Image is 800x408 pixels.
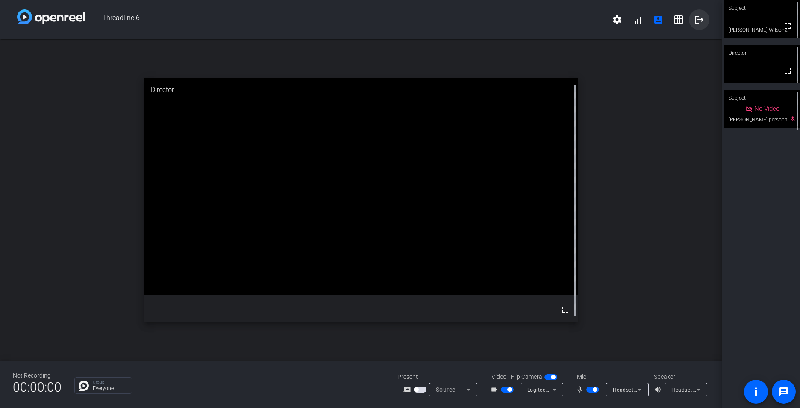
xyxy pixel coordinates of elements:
span: Headset Microphone (Plantronics BT600) (047f:02ee) [613,386,747,393]
span: Video [491,373,506,381]
mat-icon: mic_none [576,384,586,395]
span: Headset Earphone (Plantronics BT600) (047f:02ee) [671,386,800,393]
div: Director [724,45,800,61]
mat-icon: accessibility [751,387,761,397]
mat-icon: fullscreen [782,21,793,31]
img: Chat Icon [79,381,89,391]
button: signal_cellular_alt [627,9,648,30]
span: No Video [754,105,779,112]
div: Speaker [654,373,705,381]
p: Everyone [93,386,127,391]
mat-icon: fullscreen [782,65,793,76]
span: Logitech BRIO (046d:085e) [527,386,594,393]
p: Group [93,380,127,384]
div: Subject [724,90,800,106]
img: white-gradient.svg [17,9,85,24]
div: Mic [568,373,654,381]
mat-icon: screen_share_outline [403,384,414,395]
div: Director [144,78,578,101]
mat-icon: videocam_outline [491,384,501,395]
mat-icon: volume_up [654,384,664,395]
span: 00:00:00 [13,377,62,398]
div: Not Recording [13,371,62,380]
div: Present [397,373,483,381]
mat-icon: settings [612,15,622,25]
mat-icon: fullscreen [560,305,571,315]
mat-icon: logout [694,15,704,25]
span: Flip Camera [511,373,542,381]
mat-icon: grid_on [674,15,684,25]
span: Threadline 6 [85,9,607,30]
mat-icon: message [779,387,789,397]
mat-icon: account_box [653,15,663,25]
span: Source [436,386,456,393]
